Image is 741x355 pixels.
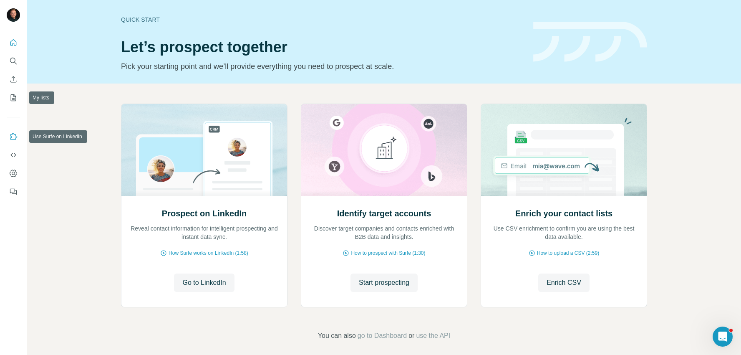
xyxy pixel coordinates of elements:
[489,224,638,241] p: Use CSV enrichment to confirm you are using the best data available.
[301,104,467,196] img: Identify target accounts
[7,53,20,68] button: Search
[7,166,20,181] button: Dashboard
[7,8,20,22] img: Avatar
[408,331,414,341] span: or
[537,249,599,257] span: How to upload a CSV (2:59)
[337,208,431,219] h2: Identify target accounts
[121,104,287,196] img: Prospect on LinkedIn
[182,278,226,288] span: Go to LinkedIn
[713,327,733,347] iframe: Intercom live chat
[162,208,247,219] h2: Prospect on LinkedIn
[481,104,647,196] img: Enrich your contact lists
[7,90,20,105] button: My lists
[7,147,20,162] button: Use Surfe API
[358,331,407,341] button: go to Dashboard
[7,129,20,144] button: Use Surfe on LinkedIn
[538,274,590,292] button: Enrich CSV
[359,278,409,288] span: Start prospecting
[169,249,248,257] span: How Surfe works on LinkedIn (1:58)
[350,274,418,292] button: Start prospecting
[121,61,523,72] p: Pick your starting point and we’ll provide everything you need to prospect at scale.
[7,184,20,199] button: Feedback
[416,331,450,341] button: use the API
[7,72,20,87] button: Enrich CSV
[130,224,279,241] p: Reveal contact information for intelligent prospecting and instant data sync.
[515,208,612,219] h2: Enrich your contact lists
[121,39,523,56] h1: Let’s prospect together
[533,22,647,62] img: banner
[7,35,20,50] button: Quick start
[547,278,581,288] span: Enrich CSV
[121,15,523,24] div: Quick start
[310,224,459,241] p: Discover target companies and contacts enriched with B2B data and insights.
[174,274,234,292] button: Go to LinkedIn
[318,331,356,341] span: You can also
[351,249,425,257] span: How to prospect with Surfe (1:30)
